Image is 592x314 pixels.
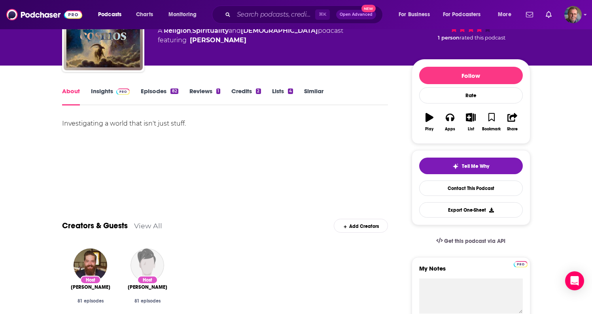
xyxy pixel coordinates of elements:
div: 4 [288,88,293,94]
div: Host [80,276,101,284]
div: 2 [256,88,261,94]
a: Brian Sauvé [190,36,246,45]
div: 81 episodes [125,298,170,304]
span: featuring [158,36,343,45]
a: Credits2 [231,87,261,105]
button: Follow [419,67,523,84]
div: Rate [419,87,523,103]
button: Share [502,108,522,136]
div: Play [425,127,433,132]
a: Similar [304,87,323,105]
button: List [460,108,481,136]
span: [PERSON_NAME] [71,284,110,290]
a: Lists4 [272,87,293,105]
a: Ben Garrett [128,284,167,290]
a: Episodes82 [141,87,178,105]
a: Contact This Podcast [419,181,523,196]
button: Bookmark [481,108,502,136]
button: Play [419,108,440,136]
a: Creators & Guests [62,221,128,231]
div: Host [137,276,158,284]
button: tell me why sparkleTell Me Why [419,158,523,174]
span: rated this podcast [460,35,505,41]
span: [PERSON_NAME] [128,284,167,290]
a: Reviews1 [189,87,220,105]
div: Share [507,127,518,132]
a: Pro website [514,260,528,267]
img: Podchaser Pro [116,88,130,95]
img: tell me why sparkle [452,163,459,169]
img: Brian Sauvé [74,248,107,282]
img: Ben Garrett [131,248,164,282]
span: Tell Me Why [462,163,489,169]
button: Apps [440,108,460,136]
div: List [468,127,474,132]
img: Podchaser Pro [514,261,528,267]
button: Export One-Sheet [419,202,523,218]
a: Get this podcast via API [430,231,512,251]
div: A podcast [158,26,343,45]
span: Get this podcast via API [444,238,505,244]
div: Bookmark [482,127,501,132]
div: 1 [216,88,220,94]
div: Investigating a world that isn't just stuff. [62,118,388,129]
a: View All [134,222,162,230]
div: 81 episodes [68,298,113,304]
a: InsightsPodchaser Pro [91,87,130,105]
a: Brian Sauvé [71,284,110,290]
div: Apps [445,127,455,132]
label: My Notes [419,265,523,278]
div: Add Creators [334,219,388,233]
div: Open Intercom Messenger [565,271,584,290]
span: 1 person [438,35,460,41]
a: About [62,87,80,105]
div: 82 [170,88,178,94]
